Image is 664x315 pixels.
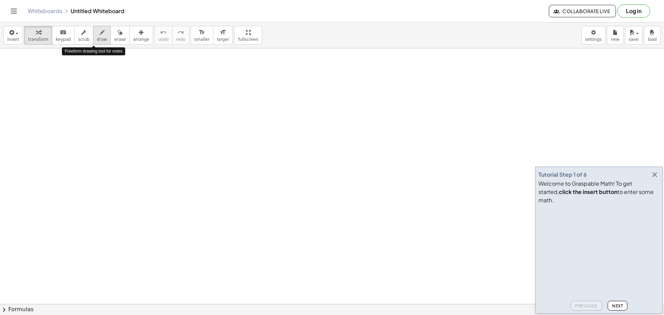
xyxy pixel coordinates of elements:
span: insert [7,37,19,42]
button: transform [24,26,52,45]
span: larger [217,37,229,42]
span: smaller [194,37,210,42]
button: format_sizelarger [213,26,233,45]
button: load [644,26,661,45]
button: redoredo [172,26,189,45]
i: format_size [220,28,226,37]
button: format_sizesmaller [191,26,213,45]
button: keyboardkeypad [52,26,75,45]
span: Next [612,303,623,308]
div: Welcome to Graspable Math! To get started, to enter some math. [538,179,660,204]
button: Collaborate Live [549,5,616,17]
span: fullscreen [238,37,258,42]
span: scrub [78,37,90,42]
button: erase [110,26,129,45]
i: redo [177,28,184,37]
button: fullscreen [234,26,262,45]
span: Collaborate Live [555,8,610,14]
button: undoundo [155,26,173,45]
span: arrange [133,37,149,42]
i: keyboard [60,28,66,37]
button: save [625,26,643,45]
span: undo [158,37,169,42]
span: erase [114,37,126,42]
i: undo [160,28,167,37]
button: new [607,26,624,45]
span: settings [585,37,602,42]
div: Tutorial Step 1 of 6 [538,170,587,179]
span: keypad [56,37,71,42]
button: draw [93,26,111,45]
span: save [629,37,638,42]
div: Freeform drawing tool for notes [62,47,125,55]
b: click the insert button [559,188,617,195]
a: Whiteboards [28,8,62,15]
span: transform [28,37,48,42]
button: settings [581,26,606,45]
button: scrub [74,26,93,45]
button: Toggle navigation [8,6,19,17]
button: arrange [129,26,153,45]
span: draw [97,37,107,42]
button: Log in [617,4,650,18]
button: insert [3,26,23,45]
span: new [611,37,619,42]
span: load [648,37,657,42]
i: format_size [199,28,205,37]
button: Next [608,301,627,311]
span: redo [176,37,185,42]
